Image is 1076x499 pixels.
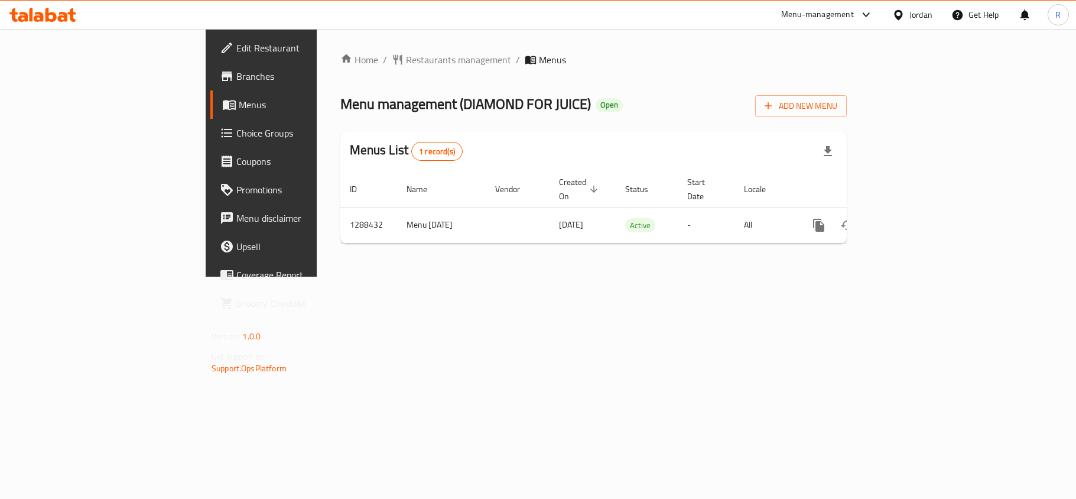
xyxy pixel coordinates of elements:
[678,207,734,243] td: -
[210,176,385,204] a: Promotions
[210,204,385,232] a: Menu disclaimer
[765,99,837,114] span: Add New Menu
[755,95,847,117] button: Add New Menu
[236,268,376,282] span: Coverage Report
[392,53,511,67] a: Restaurants management
[596,100,623,110] span: Open
[350,141,463,161] h2: Menus List
[212,361,287,376] a: Support.OpsPlatform
[239,98,376,112] span: Menus
[516,53,520,67] li: /
[744,182,781,196] span: Locale
[625,218,655,232] div: Active
[236,211,376,225] span: Menu disclaimer
[210,232,385,261] a: Upsell
[210,289,385,317] a: Grocery Checklist
[625,182,664,196] span: Status
[833,211,862,239] button: Change Status
[340,171,928,244] table: enhanced table
[625,219,655,232] span: Active
[559,217,583,232] span: [DATE]
[412,146,462,157] span: 1 record(s)
[781,8,854,22] div: Menu-management
[236,183,376,197] span: Promotions
[236,154,376,169] span: Coupons
[236,41,376,55] span: Edit Restaurant
[805,211,833,239] button: more
[210,147,385,176] a: Coupons
[596,98,623,112] div: Open
[236,239,376,254] span: Upsell
[814,137,842,166] div: Export file
[340,53,847,67] nav: breadcrumb
[406,53,511,67] span: Restaurants management
[210,62,385,90] a: Branches
[210,119,385,147] a: Choice Groups
[539,53,566,67] span: Menus
[236,69,376,83] span: Branches
[559,175,602,203] span: Created On
[909,8,932,21] div: Jordan
[242,329,261,344] span: 1.0.0
[236,126,376,140] span: Choice Groups
[495,182,535,196] span: Vendor
[210,34,385,62] a: Edit Restaurant
[236,296,376,310] span: Grocery Checklist
[350,182,372,196] span: ID
[210,261,385,289] a: Coverage Report
[407,182,443,196] span: Name
[687,175,720,203] span: Start Date
[340,90,591,117] span: Menu management ( DIAMOND FOR JUICE )
[1055,8,1061,21] span: R
[734,207,795,243] td: All
[212,329,240,344] span: Version:
[795,171,928,208] th: Actions
[397,207,486,243] td: Menu [DATE]
[212,349,266,364] span: Get support on:
[210,90,385,119] a: Menus
[411,142,463,161] div: Total records count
